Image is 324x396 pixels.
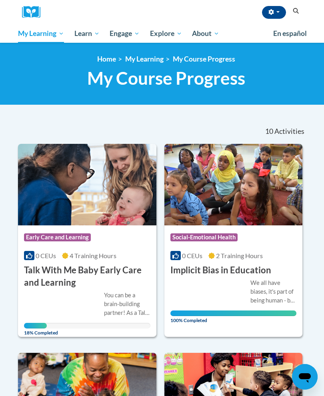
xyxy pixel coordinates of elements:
span: En español [273,29,307,38]
h3: Implicit Bias in Education [170,264,271,277]
div: Your progress [170,310,297,316]
a: Course LogoSocial-Emotional Health0 CEUs2 Training Hours Implicit Bias in EducationWe all have bi... [164,144,303,337]
span: 0 CEUs [36,252,56,259]
div: We all have biases, it's part of being human - but did you know that some of our biases fly under... [250,279,297,305]
a: Learn [69,24,105,43]
a: Cox Campus [22,6,46,18]
img: Logo brand [22,6,46,18]
span: 0 CEUs [182,252,202,259]
div: Main menu [12,24,312,43]
span: Explore [150,29,182,38]
span: Early Care and Learning [24,233,91,241]
span: My Learning [18,29,64,38]
span: 100% Completed [170,310,297,323]
a: En español [268,25,312,42]
span: 10 [265,127,273,136]
span: My Course Progress [87,68,245,89]
span: 4 Training Hours [70,252,116,259]
span: About [192,29,219,38]
span: 18% Completed [24,323,47,336]
img: Course Logo [164,144,303,225]
a: My Learning [13,24,69,43]
button: Account Settings [262,6,286,19]
span: Activities [274,127,304,136]
span: Engage [110,29,140,38]
div: Your progress [24,323,47,328]
a: Engage [104,24,145,43]
span: Learn [74,29,100,38]
span: Social-Emotional Health [170,233,238,241]
a: Explore [145,24,187,43]
a: My Course Progress [173,55,235,63]
div: You can be a brain-building partner! As a Talk With Me Baby coach, you can empower families to co... [104,291,150,317]
h3: Talk With Me Baby Early Care and Learning [24,264,150,289]
a: My Learning [125,55,164,63]
span: 2 Training Hours [216,252,263,259]
button: Search [290,6,302,16]
iframe: Button to launch messaging window [292,364,318,390]
img: Course Logo [18,144,156,225]
a: About [187,24,225,43]
a: Course LogoEarly Care and Learning0 CEUs4 Training Hours Talk With Me Baby Early Care and Learnin... [18,144,156,337]
a: Home [97,55,116,63]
